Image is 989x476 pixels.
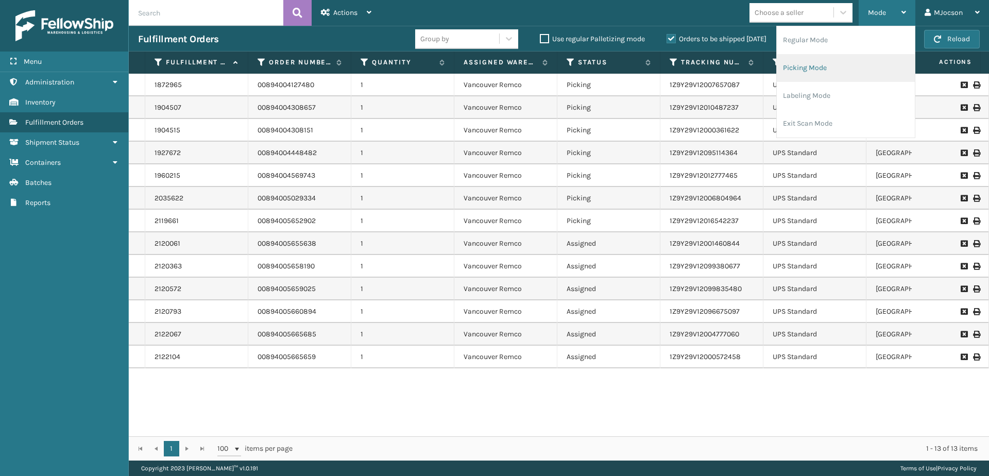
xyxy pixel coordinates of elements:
[670,284,742,293] a: 1Z9Y29V12099835480
[351,119,454,142] td: 1
[670,126,739,134] a: 1Z9Y29V12000361622
[248,255,351,278] td: 00894005658190
[670,194,741,202] a: 1Z9Y29V12006804964
[973,263,979,270] i: Print Label
[557,96,660,119] td: Picking
[217,441,293,456] span: items per page
[248,187,351,210] td: 00894005029334
[557,187,660,210] td: Picking
[15,10,113,41] img: logo
[866,187,969,210] td: [GEOGRAPHIC_DATA]
[670,239,740,248] a: 1Z9Y29V12001460844
[777,26,915,54] li: Regular Mode
[454,96,557,119] td: Vancouver Remco
[141,461,258,476] p: Copyright 2023 [PERSON_NAME]™ v 1.0.191
[973,308,979,315] i: Print Label
[333,8,357,17] span: Actions
[670,307,740,316] a: 1Z9Y29V12096675097
[900,465,936,472] a: Terms of Use
[937,465,977,472] a: Privacy Policy
[351,346,454,368] td: 1
[557,278,660,300] td: Assigned
[763,278,866,300] td: UPS Standard
[248,96,351,119] td: 00894004308657
[155,80,182,90] a: 1872965
[763,164,866,187] td: UPS Standard
[454,278,557,300] td: Vancouver Remco
[777,82,915,110] li: Labeling Mode
[25,138,79,147] span: Shipment Status
[164,441,179,456] a: 1
[557,210,660,232] td: Picking
[557,142,660,164] td: Picking
[866,164,969,187] td: [GEOGRAPHIC_DATA]
[351,164,454,187] td: 1
[763,300,866,323] td: UPS Standard
[763,232,866,255] td: UPS Standard
[973,149,979,157] i: Print Label
[763,119,866,142] td: UPS Standard
[763,255,866,278] td: UPS Standard
[763,323,866,346] td: UPS Standard
[155,329,181,339] a: 2122067
[351,232,454,255] td: 1
[372,58,434,67] label: Quantity
[248,346,351,368] td: 00894005665659
[248,300,351,323] td: 00894005660894
[961,308,967,315] i: Request to Be Cancelled
[557,300,660,323] td: Assigned
[866,278,969,300] td: [GEOGRAPHIC_DATA]
[670,171,738,180] a: 1Z9Y29V12012777465
[973,104,979,111] i: Print Label
[269,58,331,67] label: Order Number
[866,255,969,278] td: [GEOGRAPHIC_DATA]
[681,58,743,67] label: Tracking Number
[763,74,866,96] td: UPS Standard
[351,142,454,164] td: 1
[670,216,739,225] a: 1Z9Y29V12016542237
[900,461,977,476] div: |
[351,323,454,346] td: 1
[351,300,454,323] td: 1
[755,7,804,18] div: Choose a seller
[763,346,866,368] td: UPS Standard
[763,96,866,119] td: UPS Standard
[454,187,557,210] td: Vancouver Remco
[307,444,978,454] div: 1 - 13 of 13 items
[973,172,979,179] i: Print Label
[961,240,967,247] i: Request to Be Cancelled
[454,232,557,255] td: Vancouver Remco
[973,285,979,293] i: Print Label
[454,164,557,187] td: Vancouver Remco
[25,78,74,87] span: Administration
[763,142,866,164] td: UPS Standard
[454,74,557,96] td: Vancouver Remco
[961,285,967,293] i: Request to Be Cancelled
[866,300,969,323] td: [GEOGRAPHIC_DATA]
[351,187,454,210] td: 1
[248,74,351,96] td: 00894004127480
[166,58,228,67] label: Fulfillment Order Id
[25,118,83,127] span: Fulfillment Orders
[248,164,351,187] td: 00894004569743
[961,127,967,134] i: Request to Be Cancelled
[961,149,967,157] i: Request to Be Cancelled
[973,353,979,361] i: Print Label
[454,346,557,368] td: Vancouver Remco
[351,74,454,96] td: 1
[670,80,740,89] a: 1Z9Y29V12007657087
[557,255,660,278] td: Assigned
[961,195,967,202] i: Request to Be Cancelled
[667,35,766,43] label: Orders to be shipped [DATE]
[248,210,351,232] td: 00894005652902
[155,239,180,249] a: 2120061
[248,142,351,164] td: 00894004448482
[973,195,979,202] i: Print Label
[25,98,56,107] span: Inventory
[973,127,979,134] i: Print Label
[217,444,233,454] span: 100
[454,255,557,278] td: Vancouver Remco
[866,142,969,164] td: [GEOGRAPHIC_DATA]
[25,198,50,207] span: Reports
[25,178,52,187] span: Batches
